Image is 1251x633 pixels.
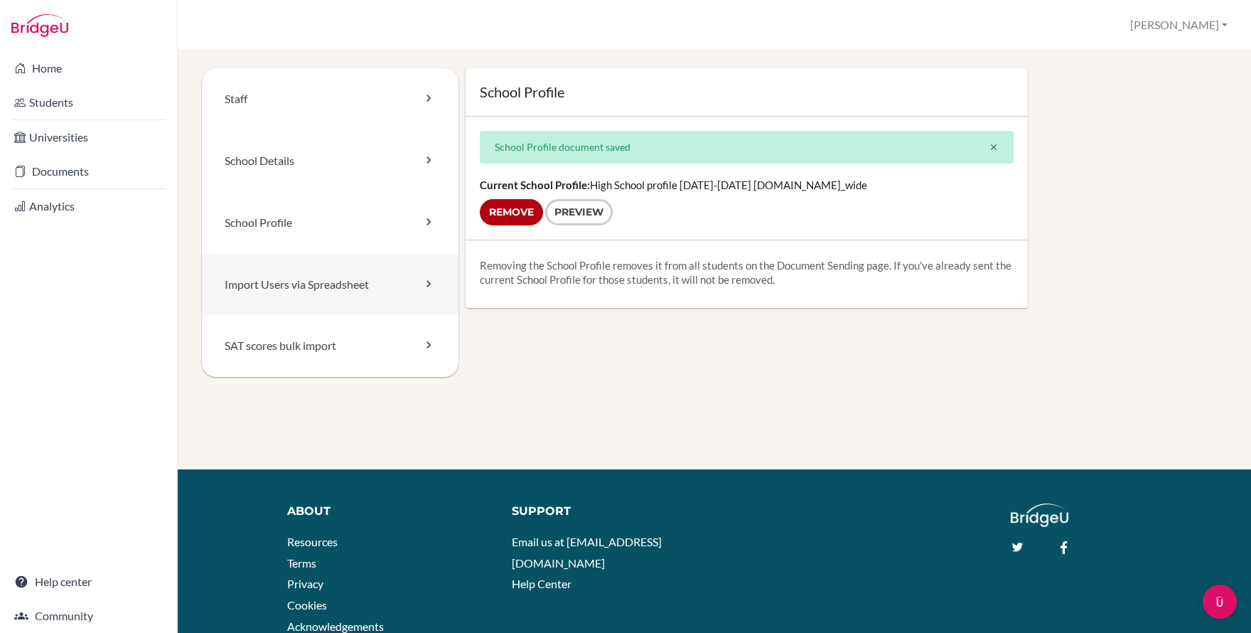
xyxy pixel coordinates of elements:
img: Bridge-U [11,14,68,37]
i: close [989,142,999,152]
button: Close [975,132,1013,163]
a: Universities [3,123,174,151]
div: School Profile document saved [480,131,1014,164]
a: Email us at [EMAIL_ADDRESS][DOMAIN_NAME] [512,535,662,570]
a: SAT scores bulk import [202,315,458,377]
a: Privacy [287,577,323,590]
strong: Current School Profile: [480,179,590,191]
p: Removing the School Profile removes it from all students on the Document Sending page. If you've ... [480,258,1014,287]
div: About [287,504,490,520]
a: Students [3,88,174,117]
a: School Details [202,130,458,192]
a: Import Users via Spreadsheet [202,254,458,316]
a: Terms [287,556,316,570]
a: Cookies [287,598,327,612]
a: Staff [202,68,458,130]
a: Documents [3,157,174,186]
input: Remove [480,199,543,225]
div: Support [512,504,703,520]
img: logo_white@2x-f4f0deed5e89b7ecb1c2cc34c3e3d731f90f0f143d5ea2071677605dd97b5244.png [1011,504,1068,527]
a: Preview [545,199,613,225]
a: Home [3,54,174,83]
div: Open Intercom Messenger [1203,585,1237,619]
div: High School profile [DATE]-[DATE] [DOMAIN_NAME]_wide [466,164,1028,240]
a: Help center [3,568,174,596]
a: Acknowledgements [287,619,384,633]
a: Analytics [3,192,174,220]
a: Community [3,602,174,630]
a: Resources [287,535,338,548]
h1: School Profile [480,83,1014,102]
a: School Profile [202,192,458,254]
button: [PERSON_NAME] [1124,12,1234,38]
a: Help Center [512,577,571,590]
